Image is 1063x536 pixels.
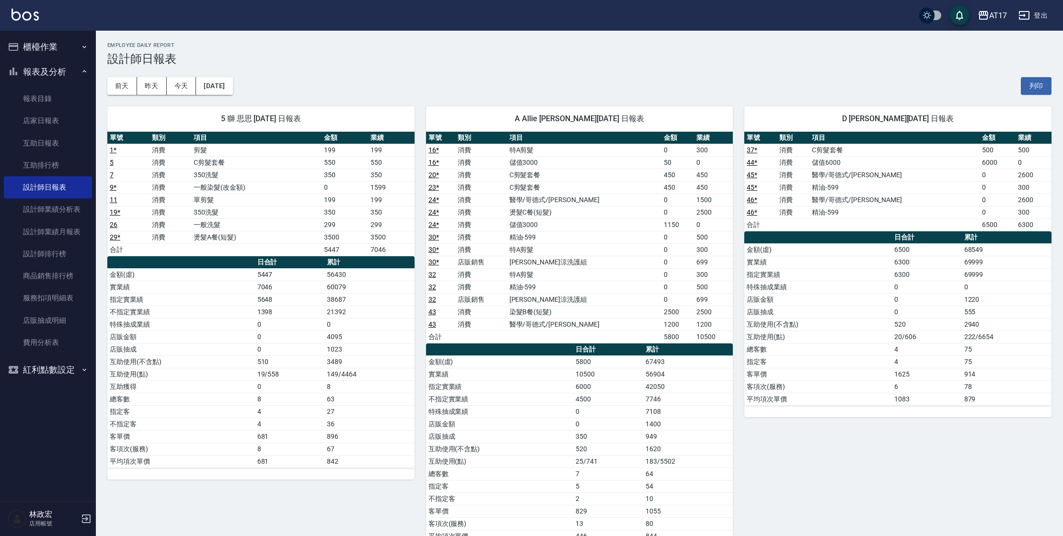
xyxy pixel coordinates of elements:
a: 11 [110,196,117,204]
td: 38687 [324,293,414,306]
td: 消費 [150,169,192,181]
td: 4095 [324,331,414,343]
button: 報表及分析 [4,59,92,84]
td: 199 [322,144,368,156]
td: 消費 [455,231,507,243]
td: 510 [255,355,325,368]
td: 醫學/哥德式/[PERSON_NAME] [809,194,980,206]
td: 350 [573,430,643,443]
a: 互助排行榜 [4,154,92,176]
td: 7046 [255,281,325,293]
td: 20/606 [892,331,962,343]
td: 互助使用(點) [744,331,892,343]
td: 互助使用(不含點) [107,355,255,368]
td: 2600 [1016,169,1051,181]
td: 6500 [980,218,1016,231]
td: 店販銷售 [455,293,507,306]
th: 類別 [150,132,192,144]
td: [PERSON_NAME]涼洗護組 [507,293,662,306]
th: 累計 [324,256,414,269]
td: 699 [694,256,733,268]
a: 設計師日報表 [4,176,92,198]
td: 68549 [962,243,1051,256]
td: 消費 [777,194,809,206]
td: 消費 [455,169,507,181]
th: 單號 [426,132,456,144]
td: 450 [661,181,694,194]
td: 0 [661,268,694,281]
h3: 設計師日報表 [107,52,1051,66]
td: 消費 [777,156,809,169]
td: 1220 [962,293,1051,306]
a: 設計師排行榜 [4,243,92,265]
td: 63 [324,393,414,405]
p: 店用帳號 [29,519,78,528]
div: AT17 [989,10,1007,22]
th: 單號 [744,132,777,144]
td: 儲值3000 [507,218,662,231]
td: 合計 [426,331,456,343]
td: 3500 [368,231,415,243]
td: 0 [661,281,694,293]
td: 不指定實業績 [426,393,574,405]
td: 消費 [150,231,192,243]
td: 299 [368,218,415,231]
a: 32 [428,296,436,303]
td: 6000 [573,380,643,393]
td: 450 [661,169,694,181]
td: 染髮B餐(短髮) [507,306,662,318]
td: 0 [324,318,414,331]
td: 5447 [322,243,368,256]
td: 300 [1016,206,1051,218]
td: 0 [255,318,325,331]
td: 燙髮A餐(短髮) [191,231,322,243]
td: 0 [661,256,694,268]
td: 299 [322,218,368,231]
button: 昨天 [137,77,167,95]
td: 69999 [962,268,1051,281]
a: 7 [110,171,114,179]
td: 300 [694,243,733,256]
td: 36 [324,418,414,430]
td: 儲值3000 [507,156,662,169]
td: 特A剪髮 [507,144,662,156]
td: 4 [892,355,962,368]
td: 總客數 [744,343,892,355]
td: 500 [980,144,1016,156]
td: 一般洗髮 [191,218,322,231]
td: 客單價 [107,430,255,443]
button: 今天 [167,77,196,95]
td: 7746 [643,393,733,405]
td: 店販抽成 [426,430,574,443]
th: 日合計 [892,231,962,244]
td: 客項次(服務) [744,380,892,393]
td: 消費 [455,194,507,206]
img: Person [8,509,27,528]
td: 67493 [643,355,733,368]
th: 類別 [777,132,809,144]
td: 6300 [892,268,962,281]
td: 500 [694,281,733,293]
td: 剪髮 [191,144,322,156]
td: [PERSON_NAME]涼洗護組 [507,256,662,268]
td: 0 [573,405,643,418]
span: D [PERSON_NAME][DATE] 日報表 [756,114,1040,124]
td: 消費 [150,206,192,218]
td: C剪髮套餐 [191,156,322,169]
a: 服務扣項明細表 [4,287,92,309]
td: 互助使用(點) [107,368,255,380]
td: 消費 [150,218,192,231]
table: a dense table [107,256,415,468]
td: 0 [322,181,368,194]
table: a dense table [107,132,415,256]
td: 平均項次單價 [744,393,892,405]
td: 6000 [980,156,1016,169]
th: 業績 [368,132,415,144]
td: 消費 [777,144,809,156]
td: 一般染髮(改金額) [191,181,322,194]
td: 10500 [573,368,643,380]
a: 43 [428,308,436,316]
td: 75 [962,355,1051,368]
td: 金額(虛) [744,243,892,256]
td: 75 [962,343,1051,355]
